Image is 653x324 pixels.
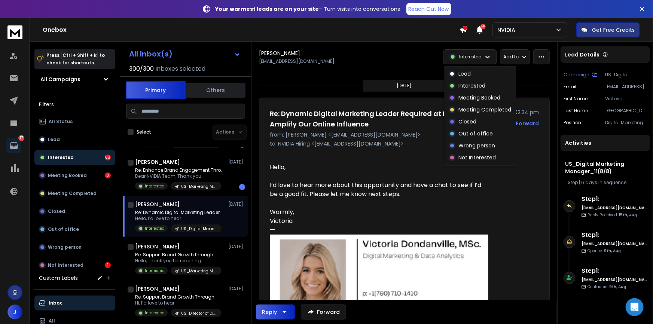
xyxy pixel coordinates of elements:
label: Select [137,129,151,135]
p: All Status [49,119,73,125]
p: Re: Dynamic Digital Marketing Leader [135,210,222,216]
p: Meeting Booked [458,94,500,101]
h1: [PERSON_NAME] [135,243,180,250]
p: Interested [48,155,74,161]
p: [GEOGRAPHIC_DATA], M.S. [605,108,647,114]
p: Get Free Credits [592,26,635,34]
strong: Your warmest leads are on your site [216,5,319,13]
div: | [565,180,646,186]
p: Interested [145,310,165,316]
div: 3 [105,172,111,178]
h1: [PERSON_NAME] [135,285,180,293]
p: Hello, I’d love to hear [135,216,222,221]
p: Re: Support Brand Growth Through [135,294,222,300]
p: Lead Details [565,51,599,58]
p: [EMAIL_ADDRESS][DOMAIN_NAME] [259,58,335,64]
span: 50 [480,24,486,29]
p: Dear NVIDIA Team, Thank you [135,173,225,179]
p: 67 [18,135,24,141]
p: to: NVIDIA Hiring <[EMAIL_ADDRESS][DOMAIN_NAME]> [270,140,539,147]
h1: [PERSON_NAME] [135,201,180,208]
div: 63 [105,155,111,161]
p: Last Name [564,108,588,114]
p: [DATE] [228,201,245,207]
p: Meeting Booked [48,172,87,178]
p: – Turn visits into conversations [216,5,400,13]
p: Out of office [458,130,493,137]
h1: Onebox [43,25,460,34]
h1: [PERSON_NAME] [135,158,180,166]
span: 9th, Aug [609,284,626,290]
p: Lead [458,70,471,77]
div: Forward [516,120,539,127]
h6: [EMAIL_ADDRESS][DOMAIN_NAME] [582,205,647,211]
p: All [49,318,55,324]
h1: All Inbox(s) [129,50,173,58]
p: Press to check for shortcuts. [46,52,105,67]
span: 300 / 300 [129,64,154,73]
p: Victoria [605,96,647,102]
p: Closed [48,208,65,214]
span: 6 days in sequence [581,179,626,186]
p: [DATE] [228,159,245,165]
p: Interested [458,82,485,89]
span: 1 Step [565,179,578,186]
h1: [PERSON_NAME] [259,49,300,57]
div: Warmly, [270,208,488,217]
div: Open Intercom Messenger [626,298,644,316]
p: Wrong person [458,142,495,149]
button: Others [186,82,245,98]
h6: Step 1 : [582,266,647,275]
h6: [EMAIL_ADDRESS][DOMAIN_NAME] [582,277,647,282]
span: 9th, Aug [604,248,621,254]
div: Victoria [270,217,488,226]
h3: Filters [34,99,115,110]
p: US_Digital Marketing Manager_11(8/8) [181,226,217,232]
div: Hello, [270,163,488,172]
img: logo [7,25,22,39]
p: [DATE] [228,244,245,250]
p: [DATE] [397,83,412,89]
p: Position [564,120,581,126]
span: 15th, Aug [619,212,637,218]
p: [DATE] [228,286,245,292]
p: Contacted [588,284,626,290]
p: NVIDIA [497,26,518,34]
p: Out of office [48,226,79,232]
p: Hello, Thank you for reaching [135,258,222,264]
p: Wrong person [48,244,82,250]
p: Lead [48,137,60,143]
h6: Step 1 : [582,230,647,239]
h3: Inboxes selected [155,64,205,73]
h6: Step 1 : [582,195,647,204]
h1: Re: Dynamic Digital Marketing Leader Required at NVIDIA - Amplify Our Online Influence [270,108,488,129]
p: Campaign [564,72,589,78]
p: Re: Support Brand Growth through [135,252,222,258]
span: J [7,305,22,320]
p: Interested [145,226,165,231]
p: Hi, I’d love to hear [135,300,222,306]
p: Interested [145,183,165,189]
p: US_Director of Digital Marketing_16(14/8) [181,311,217,316]
p: Digital Marketing Manager [605,120,647,126]
h1: US_Digital Marketing Manager_11(8/8) [565,160,646,175]
p: Email [564,84,576,90]
div: 1 [105,262,111,268]
p: Interested [459,54,482,60]
p: Reach Out Now [409,5,449,13]
button: Forward [301,305,346,320]
div: I’d love to hear more about this opportunity and have a chat to see if I’d be a good fit. Please ... [270,181,488,199]
p: from: [PERSON_NAME] <[EMAIL_ADDRESS][DOMAIN_NAME]> [270,131,539,138]
p: US_Digital Marketing Manager_11(8/8) [605,72,647,78]
p: Reply Received [588,212,637,218]
p: Not Interested [458,154,496,161]
span: Ctrl + Shift + k [61,51,98,59]
p: US_Marketing Manager_06(14/8) [181,184,217,189]
p: Inbox [49,300,62,306]
div: Reply [262,308,277,316]
p: [EMAIL_ADDRESS][DOMAIN_NAME] [605,84,647,90]
p: Re: Enhance Brand Engagement Through [135,167,225,173]
div: Activities [561,135,650,151]
p: Opened [588,248,621,254]
h3: Custom Labels [39,274,78,282]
